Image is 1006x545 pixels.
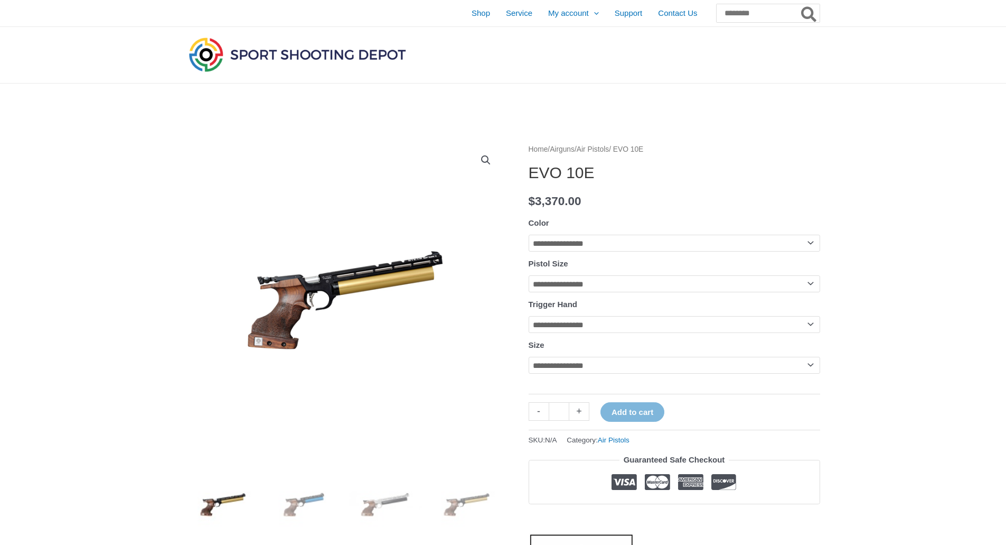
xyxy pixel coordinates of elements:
[529,145,548,153] a: Home
[549,402,569,421] input: Product quantity
[529,402,549,421] a: -
[186,143,503,460] img: Steyr EVO 10E
[529,195,581,208] bdi: 3,370.00
[430,468,503,541] img: Steyr EVO 10E
[476,151,495,170] a: View full-screen image gallery
[529,143,820,156] nav: Breadcrumb
[550,145,575,153] a: Airguns
[349,468,422,541] img: EVO 10E - Image 3
[186,35,408,74] img: Sport Shooting Depot
[529,340,544,349] label: Size
[545,436,557,444] span: N/A
[600,402,664,422] button: Add to cart
[567,433,629,447] span: Category:
[529,218,549,227] label: Color
[267,468,341,541] img: EVO 10E - Image 2
[529,300,578,309] label: Trigger Hand
[529,259,568,268] label: Pistol Size
[619,452,729,467] legend: Guaranteed Safe Checkout
[529,163,820,182] h1: EVO 10E
[598,436,629,444] a: Air Pistols
[529,512,820,525] iframe: Customer reviews powered by Trustpilot
[799,4,820,22] button: Search
[186,468,260,541] img: Steyr EVO 10E
[529,433,557,447] span: SKU:
[529,195,535,208] span: $
[569,402,589,421] a: +
[577,145,609,153] a: Air Pistols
